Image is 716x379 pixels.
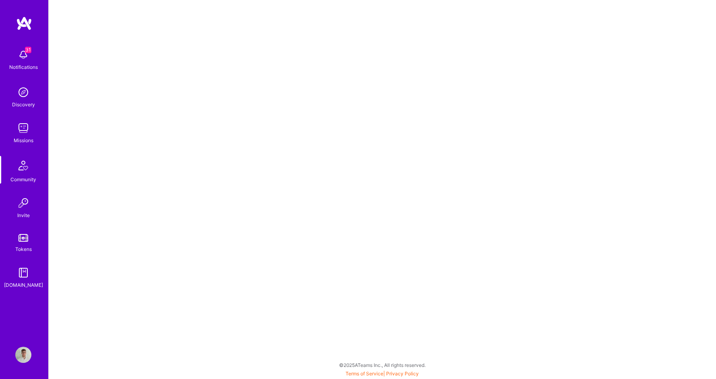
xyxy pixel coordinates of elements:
a: User Avatar [13,347,33,363]
div: Invite [17,211,30,220]
span: | [346,371,419,377]
div: Community [10,175,36,184]
div: Notifications [9,63,38,71]
img: teamwork [15,120,31,136]
img: Community [14,156,33,175]
img: tokens [19,234,28,242]
div: Tokens [15,245,32,253]
img: logo [16,16,32,31]
div: [DOMAIN_NAME] [4,281,43,289]
div: Discovery [12,100,35,109]
span: 31 [25,47,31,53]
a: Terms of Service [346,371,383,377]
div: © 2025 ATeams Inc., All rights reserved. [48,355,716,375]
img: discovery [15,84,31,100]
img: guide book [15,265,31,281]
div: Missions [14,136,33,145]
img: Invite [15,195,31,211]
img: User Avatar [15,347,31,363]
img: bell [15,47,31,63]
a: Privacy Policy [386,371,419,377]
